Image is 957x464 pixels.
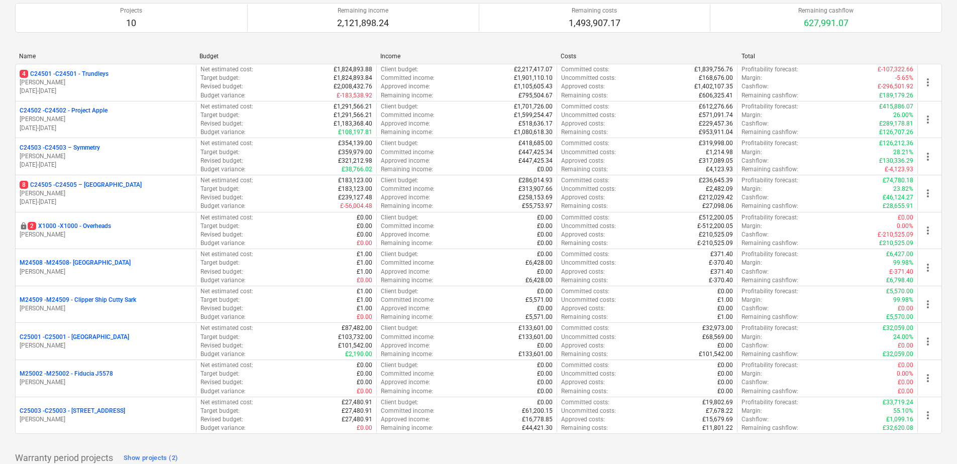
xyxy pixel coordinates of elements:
p: [PERSON_NAME] [20,152,192,161]
p: £2,008,432.76 [334,82,372,91]
p: £1,599,254.47 [514,111,553,120]
p: Target budget : [200,148,240,157]
p: 99.98% [893,259,913,267]
p: Committed income : [381,333,435,341]
p: Revised budget : [200,82,243,91]
div: Income [380,53,553,60]
span: locked [20,222,28,230]
p: Approved costs : [561,304,605,313]
p: £5,571.00 [525,313,553,321]
div: Costs [561,53,733,60]
p: £229,457.36 [699,120,733,128]
span: more_vert [922,298,934,310]
p: Uncommitted costs : [561,259,616,267]
p: £1,701,726.00 [514,102,553,111]
p: C25003 - C25003 - [STREET_ADDRESS] [20,407,125,415]
p: Committed income : [381,222,435,230]
p: £0.00 [537,250,553,259]
p: £4,123.93 [706,165,733,174]
p: 28.21% [893,148,913,157]
p: Profitability forecast : [741,139,798,148]
p: 23.82% [893,185,913,193]
p: Approved costs : [561,157,605,165]
p: Remaining income : [381,313,433,321]
p: £371.40 [710,250,733,259]
p: £1.00 [357,268,372,276]
p: £313,907.66 [518,185,553,193]
p: Uncommitted costs : [561,185,616,193]
p: 1,493,907.17 [569,17,620,29]
p: £0.00 [898,213,913,222]
p: Approved income : [381,268,430,276]
p: £-183,538.92 [337,91,372,100]
p: Client budget : [381,65,418,74]
p: Committed costs : [561,176,609,185]
p: Cashflow : [741,268,769,276]
p: £239,127.48 [338,193,372,202]
p: £289,178.81 [879,120,913,128]
div: C24502 -C24502 - Project Apple[PERSON_NAME][DATE]-[DATE] [20,106,192,132]
p: Net estimated cost : [200,65,253,74]
p: £1,824,893.88 [334,65,372,74]
p: [PERSON_NAME] [20,230,192,239]
p: Budget variance : [200,276,246,285]
p: Revised budget : [200,193,243,202]
span: more_vert [922,151,934,163]
p: £258,153.69 [518,193,553,202]
p: £27,098.06 [702,202,733,210]
p: Profitability forecast : [741,102,798,111]
p: Remaining costs : [561,313,608,321]
p: Client budget : [381,250,418,259]
p: Cashflow : [741,304,769,313]
p: Remaining income : [381,165,433,174]
p: Client budget : [381,213,418,222]
p: Approved income : [381,304,430,313]
p: Approved income : [381,230,430,239]
p: £0.00 [357,213,372,222]
p: £1.00 [357,259,372,267]
p: Budget variance : [200,313,246,321]
p: Approved income : [381,157,430,165]
div: Total [741,53,914,60]
p: £212,029.42 [699,193,733,202]
p: Remaining cashflow : [741,91,798,100]
p: Target budget : [200,296,240,304]
span: more_vert [922,113,934,126]
p: £126,212.36 [879,139,913,148]
p: £1.00 [357,296,372,304]
p: £317,089.05 [699,157,733,165]
span: more_vert [922,76,934,88]
p: M24509 - M24509 - Clipper Ship Cutty Sark [20,296,136,304]
p: £1.00 [357,287,372,296]
p: Client budget : [381,324,418,332]
p: £0.00 [717,304,733,313]
p: £5,571.00 [525,296,553,304]
p: Remaining cashflow : [741,202,798,210]
span: 2 [28,222,36,230]
p: £0.00 [357,313,372,321]
p: Client budget : [381,287,418,296]
span: 4 [20,70,28,78]
p: £1,402,107.35 [694,82,733,91]
p: £38,766.02 [342,165,372,174]
p: Approved income : [381,120,430,128]
p: £418,685.00 [518,139,553,148]
p: Committed costs : [561,213,609,222]
div: M24508 -M24508- [GEOGRAPHIC_DATA][PERSON_NAME] [20,259,192,276]
p: £1.00 [717,313,733,321]
p: Margin : [741,222,762,230]
p: Cashflow : [741,157,769,165]
p: £354,139.00 [338,139,372,148]
p: Remaining income [337,7,389,15]
p: £0.00 [537,287,553,296]
p: £0.00 [537,239,553,248]
p: [PERSON_NAME] [20,78,192,87]
p: Uncommitted costs : [561,148,616,157]
p: Profitability forecast : [741,176,798,185]
p: Target budget : [200,74,240,82]
p: Uncommitted costs : [561,111,616,120]
p: Client budget : [381,102,418,111]
p: Committed income : [381,148,435,157]
p: Committed costs : [561,139,609,148]
p: Approved costs : [561,268,605,276]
